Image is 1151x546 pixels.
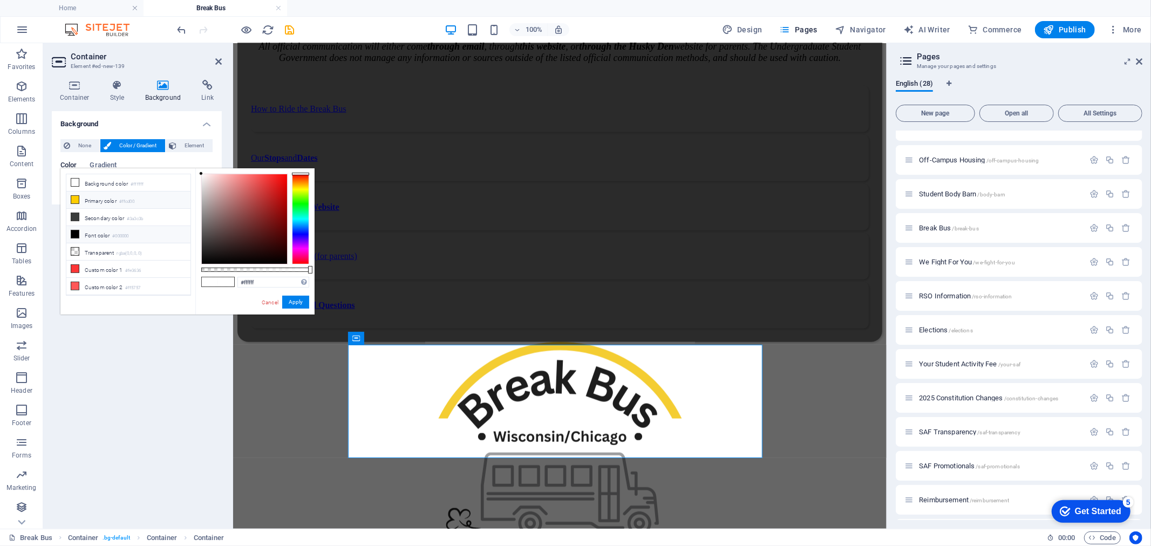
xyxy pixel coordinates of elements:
[1089,427,1099,436] div: Settings
[100,139,165,152] button: Color / Gradient
[18,37,636,94] a: How to Ride the Break Bus
[916,326,1084,333] div: Elections/elections
[103,531,130,544] span: . bg-default
[970,497,1009,503] span: /reimbursement
[1089,325,1099,335] div: Settings
[526,23,543,36] h6: 100%
[6,224,37,233] p: Accordion
[18,185,636,241] a: MTU Husky Den(for parents)
[968,24,1022,35] span: Commerce
[1121,155,1130,165] div: Remove
[175,23,188,36] button: undo
[18,234,636,290] a: Frequently Asked Questions
[102,80,137,103] h4: Style
[919,394,1058,402] span: Click to open page
[18,135,636,192] a: MTU Ticketing Website
[917,52,1142,62] h2: Pages
[8,95,36,104] p: Elements
[6,483,36,492] p: Marketing
[1105,359,1114,368] div: Duplicate
[899,21,955,38] button: AI Writer
[71,62,200,71] h3: Element #ed-new-139
[916,156,1084,163] div: Off-Campus Housing/off-campus-housing
[718,21,767,38] div: Design (Ctrl+Alt+Y)
[193,80,222,103] h4: Link
[984,110,1049,117] span: Open all
[13,354,30,363] p: Slider
[66,174,190,192] li: Background color
[1089,461,1099,470] div: Settings
[9,5,87,28] div: Get Started 5 items remaining, 0% complete
[1089,189,1099,199] div: Settings
[66,226,190,243] li: Font color
[1105,461,1114,470] div: Duplicate
[1108,24,1142,35] span: More
[66,278,190,295] li: Custom color 2
[919,190,1005,198] span: Student Body Barn
[1105,223,1114,233] div: Duplicate
[127,215,143,223] small: #3a3c3b
[137,80,194,103] h4: Background
[66,209,190,226] li: Secondary color
[60,159,77,174] span: Color
[1105,325,1114,335] div: Duplicate
[52,80,102,103] h4: Container
[8,127,35,136] p: Columns
[952,226,978,231] span: /break-bus
[986,158,1039,163] span: /off-campus-housing
[18,86,636,143] a: OurStopsandDates
[9,289,35,298] p: Features
[9,531,52,544] a: Click to cancel selection. Double-click to open Pages
[12,257,31,265] p: Tables
[11,322,33,330] p: Images
[554,25,563,35] i: On resize automatically adjust zoom level to fit chosen device.
[919,462,1020,470] span: Click to open page
[919,224,979,232] span: Break Bus
[916,394,1084,401] div: 2025 Constitution Changes/constitution-changes
[780,24,818,35] span: Pages
[1105,189,1114,199] div: Duplicate
[1104,21,1146,38] button: More
[919,156,1039,164] span: Off-Campus Housing
[1089,155,1099,165] div: Settings
[68,531,224,544] nav: breadcrumb
[919,496,1009,504] span: Click to open page
[1105,393,1114,402] div: Duplicate
[978,192,1005,197] span: /body-barn
[1004,395,1059,401] span: /constitution-changes
[66,192,190,209] li: Primary color
[282,296,309,309] button: Apply
[71,52,222,62] h2: Container
[998,361,1020,367] span: /your-saf
[509,23,548,36] button: 100%
[972,294,1012,299] span: /rso-information
[1063,110,1138,117] span: All Settings
[240,23,253,36] button: Click here to leave preview mode and continue editing
[1089,223,1099,233] div: Settings
[1121,359,1130,368] div: Remove
[11,386,32,395] p: Header
[896,105,975,122] button: New page
[131,181,144,188] small: #ffffff
[261,298,280,306] a: Cancel
[1089,257,1099,267] div: Settings
[1121,393,1130,402] div: Remove
[901,110,970,117] span: New page
[903,24,950,35] span: AI Writer
[66,243,190,261] li: Transparent
[180,139,209,152] span: Element
[262,23,275,36] button: reload
[284,24,296,36] i: Save (Ctrl+S)
[919,326,973,334] span: Elections
[125,284,140,292] small: #ff5757
[112,233,128,240] small: #000000
[119,198,134,206] small: #ffcd00
[1121,291,1130,301] div: Remove
[1035,21,1095,38] button: Publish
[12,419,31,427] p: Footer
[194,531,224,544] span: Click to select. Double-click to edit
[963,21,1026,38] button: Commerce
[73,139,97,152] span: None
[1121,461,1130,470] div: Remove
[718,21,767,38] button: Design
